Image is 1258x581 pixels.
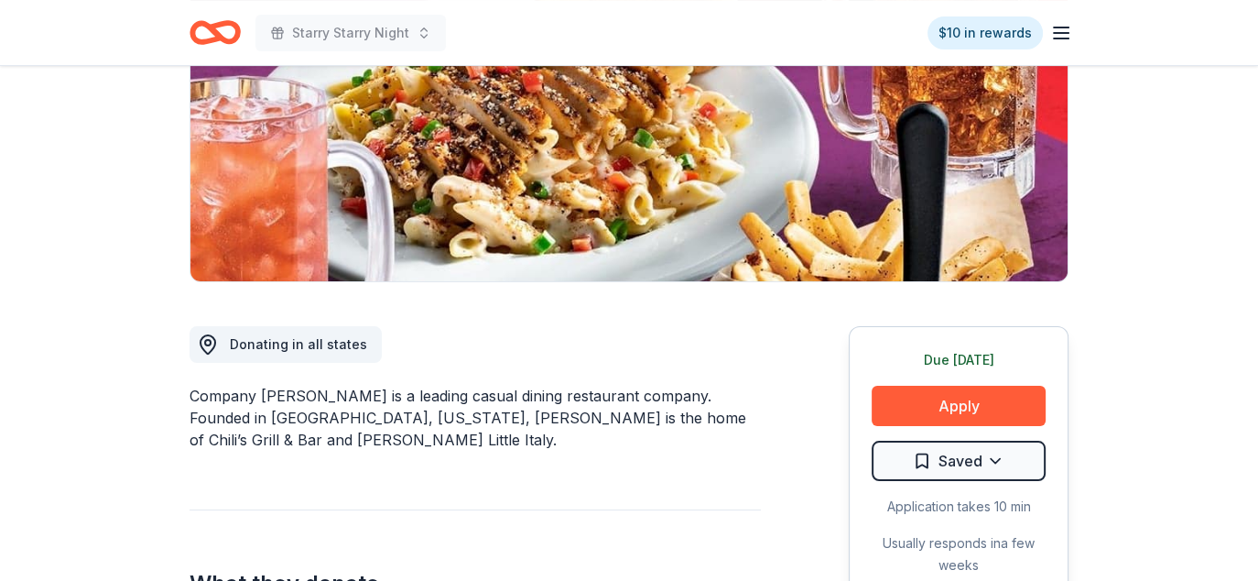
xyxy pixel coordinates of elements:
[872,532,1046,576] div: Usually responds in a few weeks
[927,16,1043,49] a: $10 in rewards
[190,385,761,451] div: Company [PERSON_NAME] is a leading casual dining restaurant company. Founded in [GEOGRAPHIC_DATA]...
[938,449,982,473] span: Saved
[872,349,1046,371] div: Due [DATE]
[230,336,367,352] span: Donating in all states
[872,386,1046,426] button: Apply
[255,15,446,51] button: Starry Starry Night
[872,441,1046,481] button: Saved
[872,496,1046,518] div: Application takes 10 min
[190,11,241,54] a: Home
[292,22,409,44] span: Starry Starry Night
